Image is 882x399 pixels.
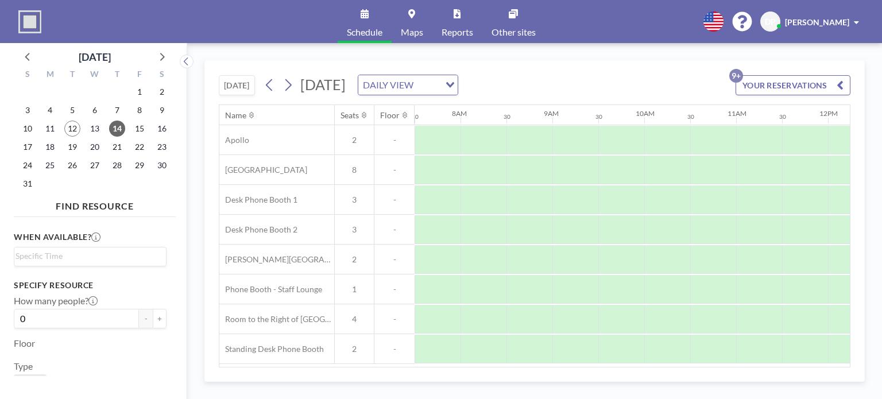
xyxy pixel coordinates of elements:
[131,121,148,137] span: Friday, August 15, 2025
[442,28,473,37] span: Reports
[14,196,176,212] h4: FIND RESOURCE
[109,121,125,137] span: Thursday, August 14, 2025
[374,195,415,205] span: -
[17,68,39,83] div: S
[374,284,415,295] span: -
[374,165,415,175] span: -
[736,75,850,95] button: YOUR RESERVATIONS9+
[219,75,255,95] button: [DATE]
[39,68,61,83] div: M
[335,314,374,324] span: 4
[341,110,359,121] div: Seats
[87,102,103,118] span: Wednesday, August 6, 2025
[335,195,374,205] span: 3
[219,344,324,354] span: Standing Desk Phone Booth
[219,195,297,205] span: Desk Phone Booth 1
[153,309,167,328] button: +
[300,76,346,93] span: [DATE]
[335,344,374,354] span: 2
[765,17,776,27] span: DP
[131,139,148,155] span: Friday, August 22, 2025
[452,109,467,118] div: 8AM
[154,84,170,100] span: Saturday, August 2, 2025
[687,113,694,121] div: 30
[61,68,84,83] div: T
[20,121,36,137] span: Sunday, August 10, 2025
[64,121,80,137] span: Tuesday, August 12, 2025
[358,75,458,95] div: Search for option
[374,224,415,235] span: -
[417,78,439,92] input: Search for option
[16,250,160,262] input: Search for option
[504,113,510,121] div: 30
[219,165,307,175] span: [GEOGRAPHIC_DATA]
[374,314,415,324] span: -
[785,17,849,27] span: [PERSON_NAME]
[219,284,322,295] span: Phone Booth - Staff Lounge
[79,49,111,65] div: [DATE]
[225,110,246,121] div: Name
[87,121,103,137] span: Wednesday, August 13, 2025
[401,28,423,37] span: Maps
[335,135,374,145] span: 2
[779,113,786,121] div: 30
[131,84,148,100] span: Friday, August 1, 2025
[14,361,33,372] label: Type
[109,139,125,155] span: Thursday, August 21, 2025
[492,28,536,37] span: Other sites
[20,157,36,173] span: Sunday, August 24, 2025
[374,344,415,354] span: -
[84,68,106,83] div: W
[64,139,80,155] span: Tuesday, August 19, 2025
[335,254,374,265] span: 2
[361,78,416,92] span: DAILY VIEW
[20,102,36,118] span: Sunday, August 3, 2025
[374,135,415,145] span: -
[87,139,103,155] span: Wednesday, August 20, 2025
[219,224,297,235] span: Desk Phone Booth 2
[347,28,382,37] span: Schedule
[42,139,58,155] span: Monday, August 18, 2025
[729,69,743,83] p: 9+
[335,165,374,175] span: 8
[412,113,419,121] div: 30
[219,135,249,145] span: Apollo
[636,109,655,118] div: 10AM
[42,102,58,118] span: Monday, August 4, 2025
[728,109,746,118] div: 11AM
[154,102,170,118] span: Saturday, August 9, 2025
[14,338,35,349] label: Floor
[128,68,150,83] div: F
[374,254,415,265] span: -
[20,139,36,155] span: Sunday, August 17, 2025
[87,157,103,173] span: Wednesday, August 27, 2025
[14,295,98,307] label: How many people?
[219,254,334,265] span: [PERSON_NAME][GEOGRAPHIC_DATA]
[14,280,167,290] h3: Specify resource
[819,109,838,118] div: 12PM
[139,309,153,328] button: -
[219,314,334,324] span: Room to the Right of [GEOGRAPHIC_DATA]
[154,139,170,155] span: Saturday, August 23, 2025
[335,284,374,295] span: 1
[131,102,148,118] span: Friday, August 8, 2025
[150,68,173,83] div: S
[154,157,170,173] span: Saturday, August 30, 2025
[154,121,170,137] span: Saturday, August 16, 2025
[109,102,125,118] span: Thursday, August 7, 2025
[14,247,166,265] div: Search for option
[42,121,58,137] span: Monday, August 11, 2025
[131,157,148,173] span: Friday, August 29, 2025
[64,102,80,118] span: Tuesday, August 5, 2025
[20,176,36,192] span: Sunday, August 31, 2025
[335,224,374,235] span: 3
[42,157,58,173] span: Monday, August 25, 2025
[544,109,559,118] div: 9AM
[595,113,602,121] div: 30
[18,10,41,33] img: organization-logo
[109,157,125,173] span: Thursday, August 28, 2025
[106,68,128,83] div: T
[64,157,80,173] span: Tuesday, August 26, 2025
[380,110,400,121] div: Floor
